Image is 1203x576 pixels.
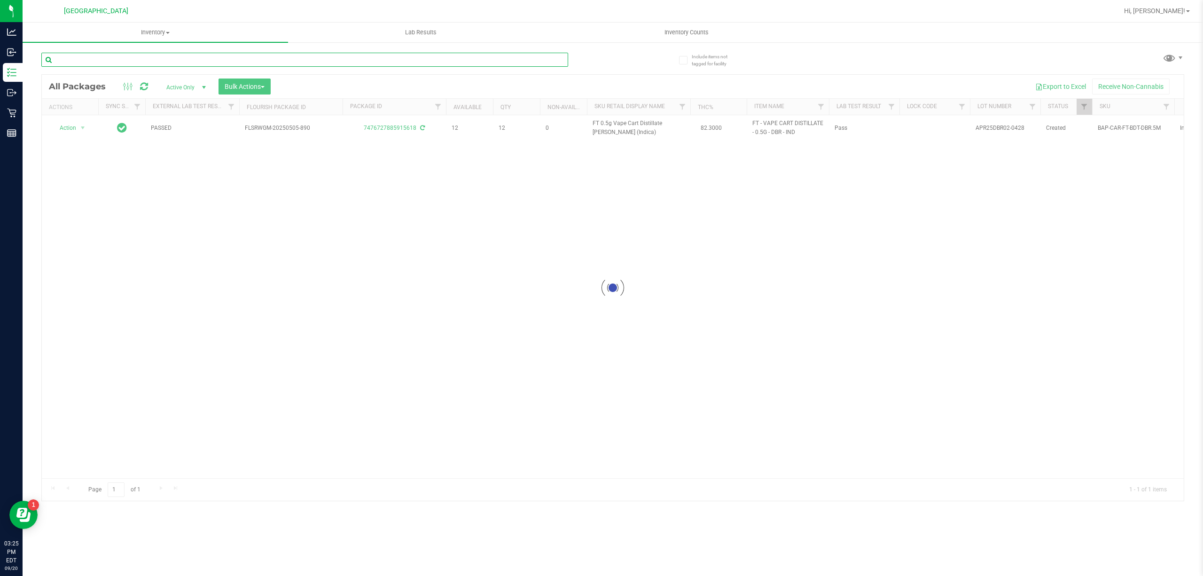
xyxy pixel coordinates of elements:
[28,499,39,511] iframe: Resource center unread badge
[9,501,38,529] iframe: Resource center
[7,88,16,97] inline-svg: Outbound
[7,47,16,57] inline-svg: Inbound
[23,28,288,37] span: Inventory
[7,27,16,37] inline-svg: Analytics
[288,23,554,42] a: Lab Results
[41,53,568,67] input: Search Package ID, Item Name, SKU, Lot or Part Number...
[4,565,18,572] p: 09/20
[1124,7,1185,15] span: Hi, [PERSON_NAME]!
[554,23,819,42] a: Inventory Counts
[7,108,16,118] inline-svg: Retail
[7,68,16,77] inline-svg: Inventory
[7,128,16,138] inline-svg: Reports
[392,28,449,37] span: Lab Results
[652,28,721,37] span: Inventory Counts
[692,53,739,67] span: Include items not tagged for facility
[64,7,128,15] span: [GEOGRAPHIC_DATA]
[23,23,288,42] a: Inventory
[4,539,18,565] p: 03:25 PM EDT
